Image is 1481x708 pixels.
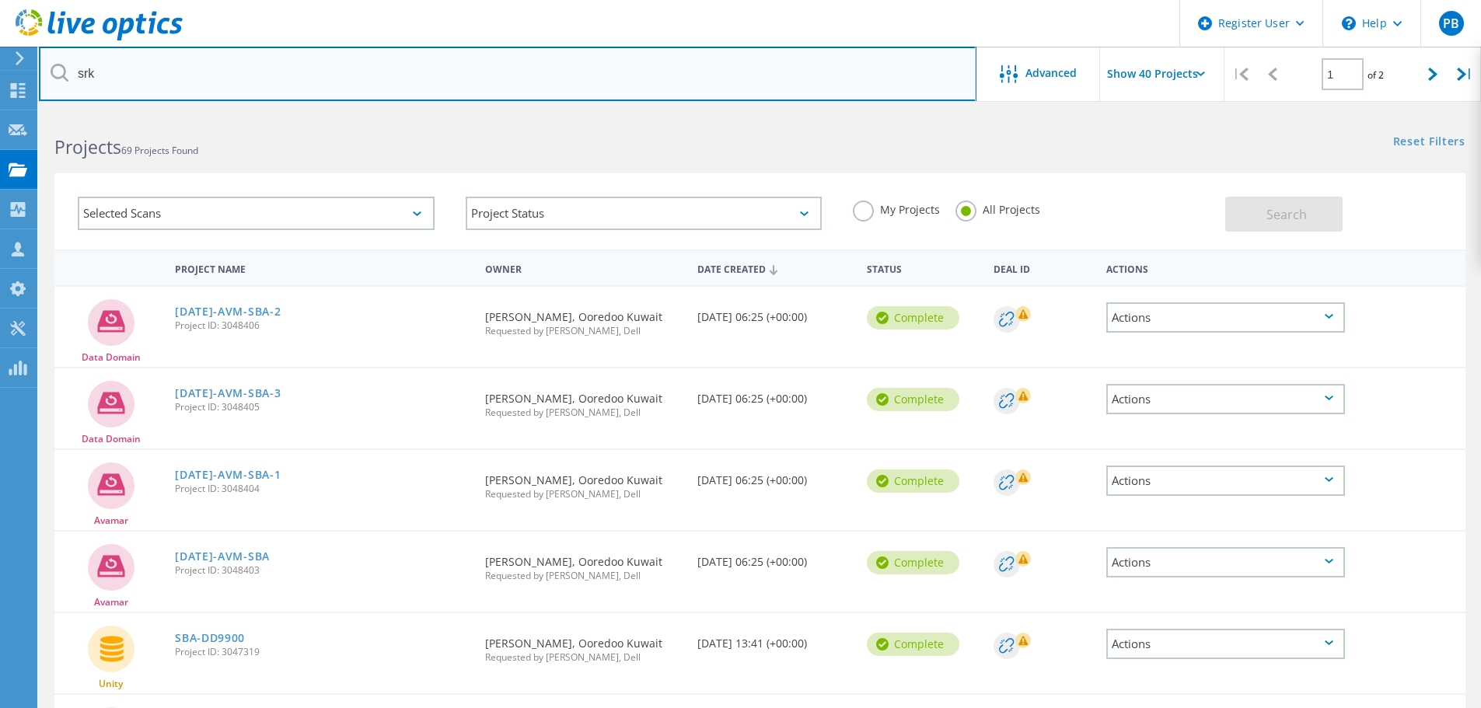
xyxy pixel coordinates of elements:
[477,287,689,351] div: [PERSON_NAME], Ooredoo Kuwait
[175,566,470,575] span: Project ID: 3048403
[1025,68,1077,78] span: Advanced
[477,253,689,282] div: Owner
[94,516,128,525] span: Avamar
[175,388,281,399] a: [DATE]-AVM-SBA-3
[986,253,1099,282] div: Deal Id
[859,253,986,282] div: Status
[867,306,959,330] div: Complete
[1449,47,1481,102] div: |
[1443,17,1459,30] span: PB
[82,434,141,444] span: Data Domain
[485,326,681,336] span: Requested by [PERSON_NAME], Dell
[175,633,245,643] a: SBA-DD9900
[1266,206,1307,223] span: Search
[175,306,281,317] a: [DATE]-AVM-SBA-2
[175,484,470,494] span: Project ID: 3048404
[1106,547,1345,577] div: Actions
[1106,629,1345,659] div: Actions
[485,653,681,662] span: Requested by [PERSON_NAME], Dell
[1106,302,1345,333] div: Actions
[1393,136,1465,149] a: Reset Filters
[175,321,470,330] span: Project ID: 3048406
[690,532,859,583] div: [DATE] 06:25 (+00:00)
[466,197,823,230] div: Project Status
[690,253,859,283] div: Date Created
[82,353,141,362] span: Data Domain
[78,197,435,230] div: Selected Scans
[853,201,940,215] label: My Projects
[867,551,959,574] div: Complete
[955,201,1040,215] label: All Projects
[1106,466,1345,496] div: Actions
[477,532,689,596] div: [PERSON_NAME], Ooredoo Kuwait
[477,368,689,433] div: [PERSON_NAME], Ooredoo Kuwait
[175,551,270,562] a: [DATE]-AVM-SBA
[690,613,859,664] div: [DATE] 13:41 (+00:00)
[54,134,121,159] b: Projects
[1342,16,1356,30] svg: \n
[690,450,859,501] div: [DATE] 06:25 (+00:00)
[175,647,470,657] span: Project ID: 3047319
[867,469,959,493] div: Complete
[690,287,859,338] div: [DATE] 06:25 (+00:00)
[485,571,681,581] span: Requested by [PERSON_NAME], Dell
[99,679,123,689] span: Unity
[175,469,281,480] a: [DATE]-AVM-SBA-1
[477,450,689,514] div: [PERSON_NAME], Ooredoo Kuwait
[485,408,681,417] span: Requested by [PERSON_NAME], Dell
[1367,68,1384,82] span: of 2
[94,598,128,607] span: Avamar
[175,403,470,412] span: Project ID: 3048405
[167,253,477,282] div: Project Name
[1224,47,1256,102] div: |
[690,368,859,420] div: [DATE] 06:25 (+00:00)
[867,633,959,656] div: Complete
[1106,384,1345,414] div: Actions
[477,613,689,678] div: [PERSON_NAME], Ooredoo Kuwait
[121,144,198,157] span: 69 Projects Found
[485,490,681,499] span: Requested by [PERSON_NAME], Dell
[39,47,976,101] input: Search projects by name, owner, ID, company, etc
[1225,197,1343,232] button: Search
[16,33,183,44] a: Live Optics Dashboard
[867,388,959,411] div: Complete
[1099,253,1353,282] div: Actions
